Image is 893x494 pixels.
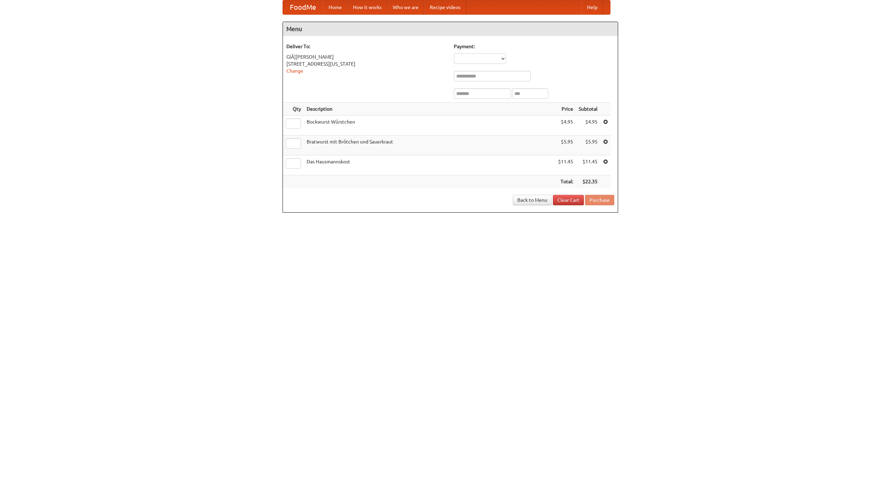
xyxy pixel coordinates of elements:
[555,135,576,155] td: $5.95
[454,43,614,50] h5: Payment:
[323,0,347,14] a: Home
[387,0,424,14] a: Who we are
[581,0,603,14] a: Help
[286,43,447,50] h5: Deliver To:
[513,195,552,205] a: Back to Menu
[304,155,555,175] td: Das Hausmannskost
[304,135,555,155] td: Bratwurst mit Brötchen und Sauerkraut
[555,175,576,188] th: Total:
[286,60,447,67] div: [STREET_ADDRESS][US_STATE]
[424,0,466,14] a: Recipe videos
[304,116,555,135] td: Bockwurst Würstchen
[553,195,584,205] a: Clear Cart
[286,68,303,74] a: Change
[283,22,618,36] h4: Menu
[347,0,387,14] a: How it works
[283,103,304,116] th: Qty
[576,116,600,135] td: $4.95
[555,116,576,135] td: $4.95
[576,103,600,116] th: Subtotal
[585,195,614,205] button: Purchase
[555,155,576,175] td: $11.45
[304,103,555,116] th: Description
[283,0,323,14] a: FoodMe
[576,175,600,188] th: $22.35
[286,53,447,60] div: GlÃ¦[PERSON_NAME]
[555,103,576,116] th: Price
[576,155,600,175] td: $11.45
[576,135,600,155] td: $5.95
